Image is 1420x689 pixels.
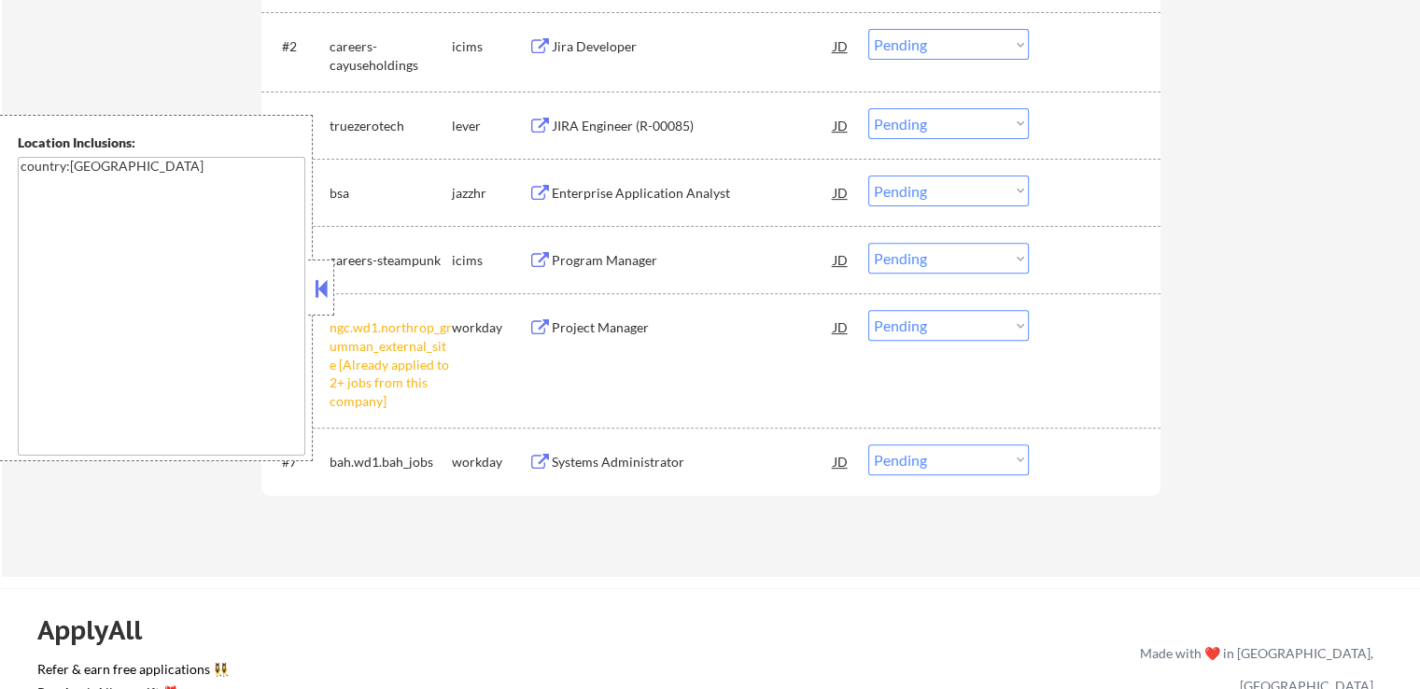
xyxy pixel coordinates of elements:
[832,108,851,142] div: JD
[552,184,834,203] div: Enterprise Application Analyst
[330,318,452,410] div: ngc.wd1.northrop_grumman_external_site [Already applied to 2+ jobs from this company]
[832,176,851,209] div: JD
[37,663,750,682] a: Refer & earn free applications 👯‍♀️
[282,453,315,471] div: #7
[330,117,452,135] div: truezerotech
[452,117,528,135] div: lever
[552,251,834,270] div: Program Manager
[452,37,528,56] div: icims
[330,184,452,203] div: bsa
[18,134,305,152] div: Location Inclusions:
[552,117,834,135] div: JIRA Engineer (R-00085)
[330,251,452,270] div: careers-steampunk
[552,318,834,337] div: Project Manager
[330,453,452,471] div: bah.wd1.bah_jobs
[452,453,528,471] div: workday
[832,310,851,344] div: JD
[282,37,315,56] div: #2
[832,444,851,478] div: JD
[552,453,834,471] div: Systems Administrator
[832,29,851,63] div: JD
[832,243,851,276] div: JD
[37,614,163,646] div: ApplyAll
[452,251,528,270] div: icims
[452,318,528,337] div: workday
[552,37,834,56] div: Jira Developer
[452,184,528,203] div: jazzhr
[330,37,452,74] div: careers-cayuseholdings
